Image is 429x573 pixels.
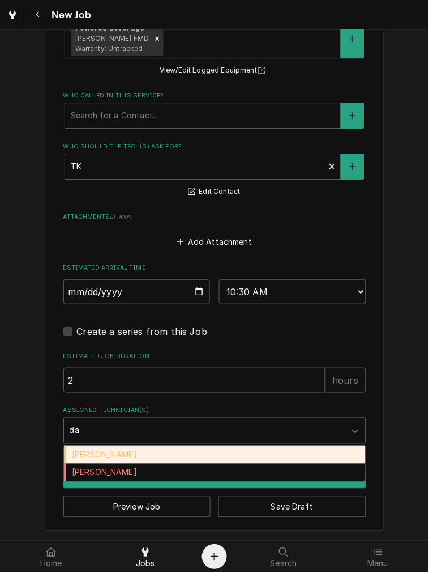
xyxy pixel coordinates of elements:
a: Jobs [99,544,192,571]
span: Jobs [136,559,155,568]
svg: Create New Contact [349,163,356,171]
div: Button Group Row [63,489,366,517]
span: New Job [48,7,91,23]
button: Create New Equipment [341,18,364,58]
div: Button Group [63,468,366,517]
div: Remove [object Object] [151,21,164,56]
div: Who should the tech(s) ask for? [63,142,366,198]
button: Navigate back [28,5,48,25]
button: Save Draft [218,496,366,517]
div: Attachments [63,213,366,250]
button: Edit Contact [187,185,242,199]
span: ( if any ) [110,214,131,220]
button: Preview Job [63,496,211,517]
div: Estimated Job Duration [63,352,366,392]
strong: Powered Beverage [75,24,145,32]
div: Assigned Technician(s) [63,406,366,443]
label: Who should the tech(s) ask for? [63,142,366,151]
a: Search [237,544,331,571]
label: Attachments [63,213,366,222]
button: Create New Contact [341,154,364,180]
span: [PERSON_NAME] FMD Warranty: Untracked [75,34,149,53]
svg: Create New Equipment [349,35,356,43]
label: Assigned Technician(s) [63,406,366,415]
label: Who called in this service? [63,91,366,100]
select: Time Select [219,279,366,304]
div: [PERSON_NAME] [64,464,366,481]
span: Menu [367,559,388,568]
svg: Create New Contact [349,112,356,120]
button: Create Object [202,545,227,570]
button: Add Attachment [175,234,254,250]
div: hours [325,368,366,393]
label: Create a series from this Job [77,325,208,338]
a: Go to Jobs [2,5,23,25]
div: [PERSON_NAME] [64,446,366,464]
div: Equipment [63,7,366,78]
button: View/Edit Logged Equipment [158,63,271,78]
label: Estimated Job Duration [63,352,366,361]
div: Estimated Arrival Time [63,264,366,304]
button: Create New Contact [341,103,364,129]
span: Home [40,559,62,568]
a: Home [5,544,98,571]
div: Who called in this service? [63,91,366,128]
input: Date [63,279,211,304]
a: Menu [332,544,425,571]
span: Search [271,559,297,568]
label: Estimated Arrival Time [63,264,366,273]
